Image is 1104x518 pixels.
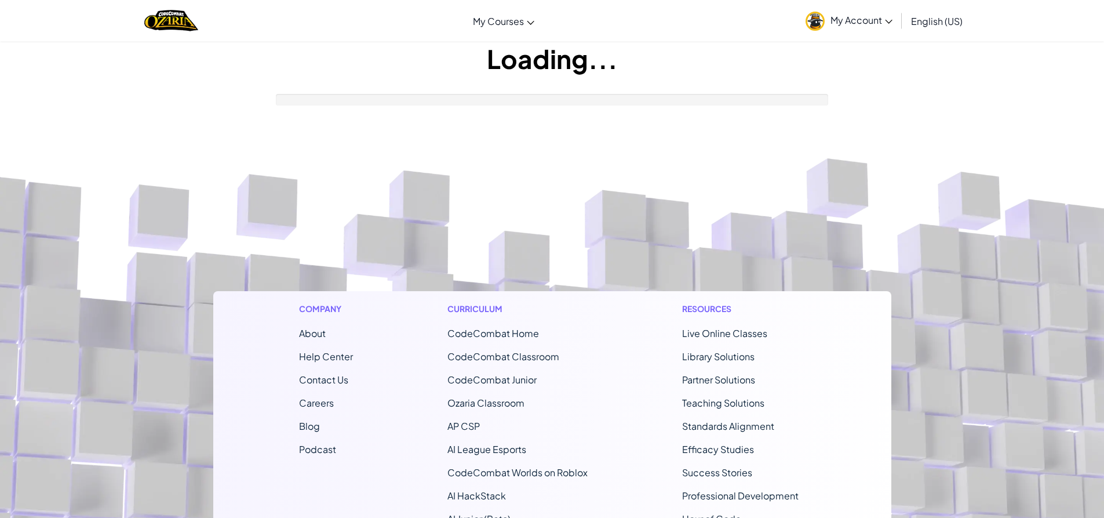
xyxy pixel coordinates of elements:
a: CodeCombat Classroom [447,350,559,363]
a: Library Solutions [682,350,755,363]
a: Careers [299,397,334,409]
a: Ozaria Classroom [447,397,524,409]
a: AI League Esports [447,443,526,455]
span: My Account [830,14,892,26]
span: English (US) [911,15,963,27]
h1: Company [299,303,353,315]
span: Contact Us [299,374,348,386]
a: Efficacy Studies [682,443,754,455]
h1: Curriculum [447,303,588,315]
a: My Account [800,2,898,39]
h1: Resources [682,303,806,315]
a: Teaching Solutions [682,397,764,409]
a: Standards Alignment [682,420,774,432]
a: Blog [299,420,320,432]
a: Podcast [299,443,336,455]
a: Ozaria by CodeCombat logo [144,9,198,32]
a: My Courses [467,5,540,37]
a: AP CSP [447,420,480,432]
a: Success Stories [682,466,752,479]
a: CodeCombat Worlds on Roblox [447,466,588,479]
a: CodeCombat Junior [447,374,537,386]
span: My Courses [473,15,524,27]
a: Help Center [299,350,353,363]
img: avatar [806,12,825,31]
a: About [299,327,326,339]
img: Home [144,9,198,32]
a: Live Online Classes [682,327,767,339]
a: English (US) [905,5,968,37]
a: Professional Development [682,490,799,502]
span: CodeCombat Home [447,327,539,339]
a: Partner Solutions [682,374,755,386]
a: AI HackStack [447,490,506,502]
